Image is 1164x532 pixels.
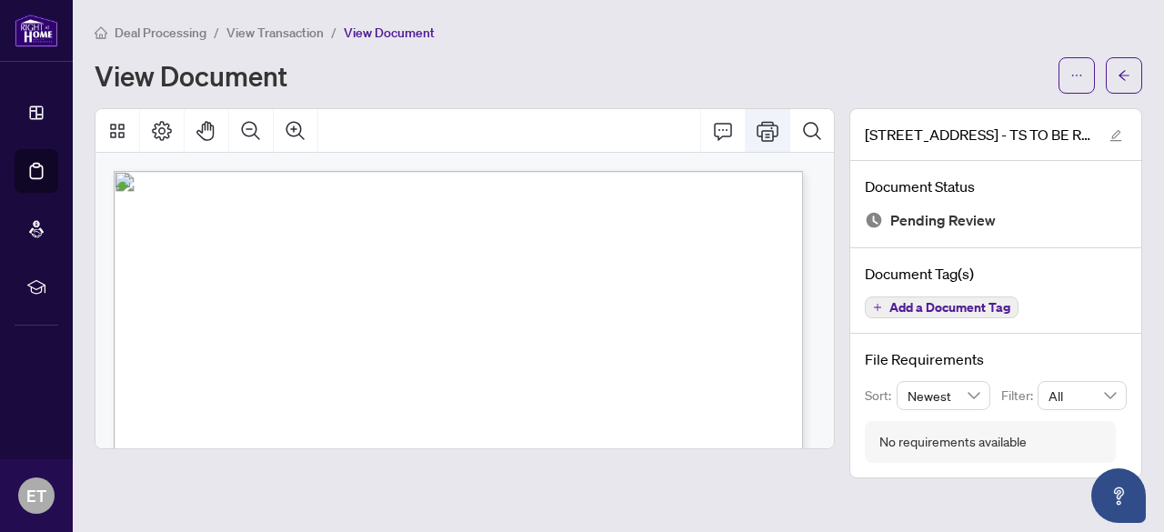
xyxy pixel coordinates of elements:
[344,25,435,41] span: View Document
[115,25,206,41] span: Deal Processing
[1091,468,1146,523] button: Open asap
[331,22,336,43] li: /
[1001,386,1038,406] p: Filter:
[865,386,897,406] p: Sort:
[873,303,882,312] span: plus
[865,263,1127,285] h4: Document Tag(s)
[1070,69,1083,82] span: ellipsis
[865,296,1018,318] button: Add a Document Tag
[865,211,883,229] img: Document Status
[865,176,1127,197] h4: Document Status
[214,22,219,43] li: /
[890,208,996,233] span: Pending Review
[865,348,1127,370] h4: File Requirements
[1109,129,1122,142] span: edit
[1049,382,1116,409] span: All
[15,14,58,47] img: logo
[26,483,46,508] span: ET
[95,26,107,39] span: home
[865,124,1092,146] span: [STREET_ADDRESS] - TS TO BE REVIEWED BY [PERSON_NAME].pdf
[908,382,980,409] span: Newest
[95,61,287,90] h1: View Document
[226,25,324,41] span: View Transaction
[889,301,1010,314] span: Add a Document Tag
[1118,69,1130,82] span: arrow-left
[879,432,1027,452] div: No requirements available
